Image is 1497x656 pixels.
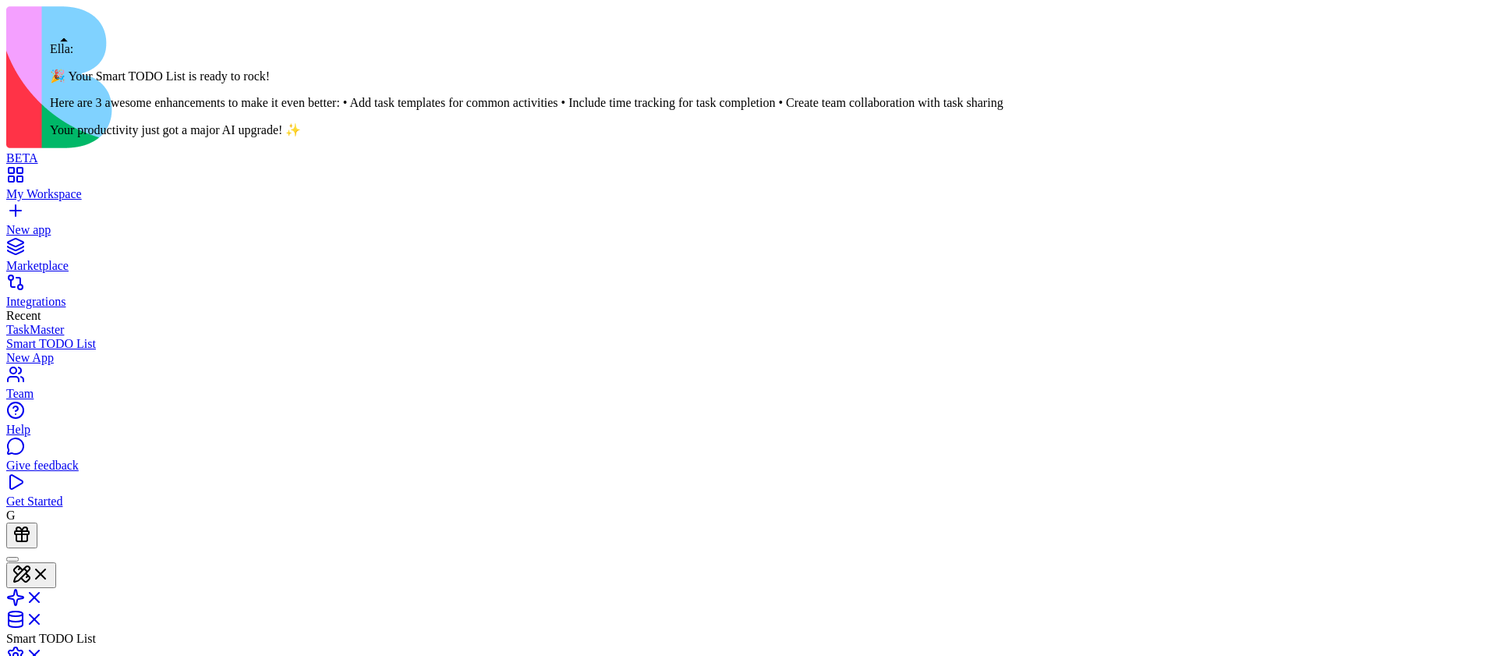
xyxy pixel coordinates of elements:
[6,337,1491,351] a: Smart TODO List
[6,223,1491,237] div: New app
[6,387,1491,401] div: Team
[6,632,96,645] span: Smart TODO List
[6,6,633,148] img: logo
[6,351,1491,365] a: New App
[6,409,1491,437] a: Help
[6,209,1491,237] a: New app
[50,42,73,55] span: Ella:
[6,323,1491,337] a: TaskMaster
[6,151,1491,165] div: BETA
[6,259,1491,273] div: Marketplace
[12,76,221,104] h1: My Tasks
[6,309,41,322] span: Recent
[6,295,1491,309] div: Integrations
[6,173,1491,201] a: My Workspace
[6,459,1491,473] div: Give feedback
[50,122,1003,137] p: Your productivity just got a major AI upgrade! ✨
[50,69,1003,83] p: 🎉 Your Smart TODO List is ready to rock!
[50,96,1003,110] p: Here are 3 awesome enhancements to make it even better: • Add task templates for common activitie...
[6,281,1491,309] a: Integrations
[12,107,221,144] p: Organize and manage your tasks efficiently
[6,495,1491,509] div: Get Started
[6,445,1491,473] a: Give feedback
[6,509,16,522] span: G
[6,245,1491,273] a: Marketplace
[6,187,1491,201] div: My Workspace
[6,373,1491,401] a: Team
[6,137,1491,165] a: BETA
[6,423,1491,437] div: Help
[6,480,1491,509] a: Get Started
